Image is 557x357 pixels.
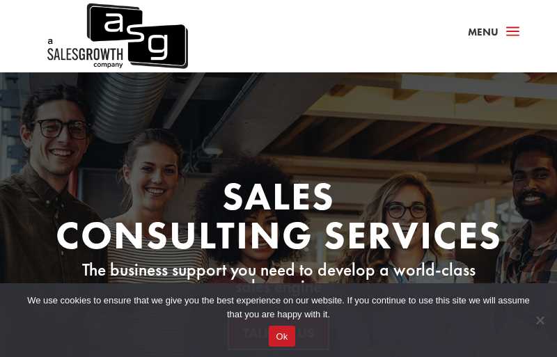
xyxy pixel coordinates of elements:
[269,326,295,347] button: Ok
[56,262,501,295] p: The business support you need to develop a world-class sales engine
[533,313,547,327] span: No
[21,294,536,322] span: We use cookies to ensure that we give you the best experience on our website. If you continue to ...
[56,177,501,262] h1: Sales Consulting Services
[468,25,499,39] span: Menu
[502,22,524,42] span: a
